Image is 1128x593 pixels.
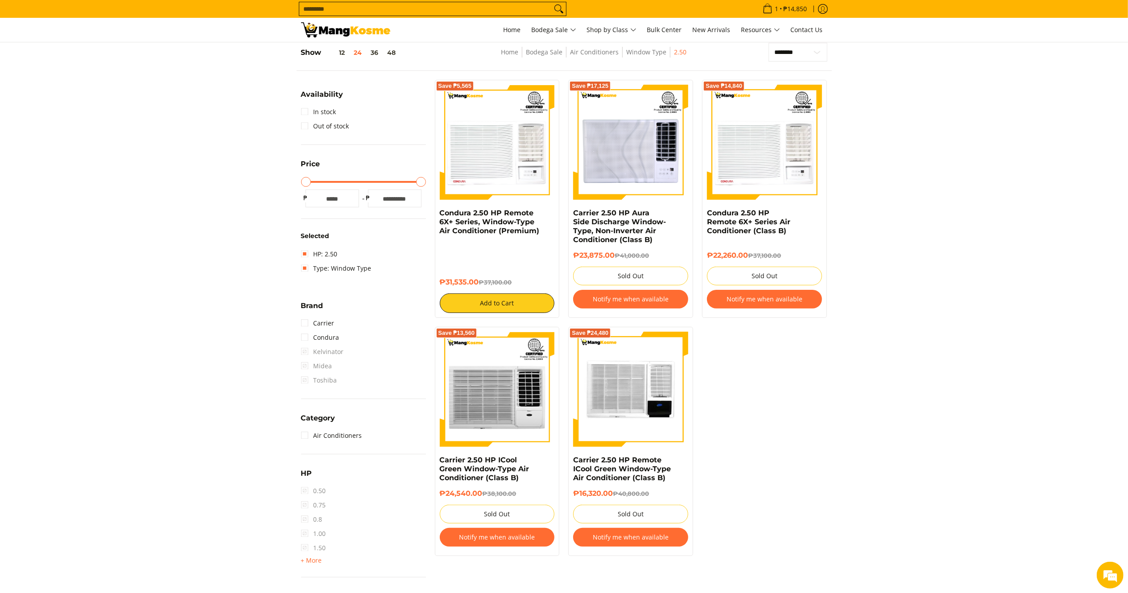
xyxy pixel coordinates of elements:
span: Bodega Sale [532,25,576,36]
a: Window Type [626,48,666,56]
a: Shop by Class [583,18,641,42]
a: Carrier 2.50 HP ICool Green Window-Type Air Conditioner (Class B) [440,456,529,482]
span: 0.50 [301,484,326,498]
span: Midea [301,359,332,373]
span: Price [301,161,320,168]
a: Condura 2.50 HP Remote 6X+ Series, Window-Type Air Conditioner (Premium) [440,209,540,235]
a: Bodega Sale [526,48,562,56]
a: Air Conditioners [301,428,362,443]
a: HP: 2.50 [301,247,338,261]
span: Save ₱13,560 [438,330,475,336]
summary: Open [301,161,320,174]
a: Carrier 2.50 HP Remote ICool Green Window-Type Air Conditioner (Class B) [573,456,671,482]
span: Toshiba [301,373,337,387]
img: Carrier 2.50 HP ICool Green Window-Type Air Conditioner (Class B) [440,332,555,447]
del: ₱37,100.00 [479,279,512,286]
summary: Open [301,302,323,316]
span: 1.00 [301,527,326,541]
span: Home [504,25,521,34]
span: Contact Us [791,25,823,34]
button: 24 [350,49,367,56]
a: Carrier [301,316,335,330]
button: 48 [383,49,401,56]
a: Air Conditioners [570,48,619,56]
button: Sold Out [573,267,688,285]
img: Bodega Sale Aircon l Mang Kosme: Home Appliances Warehouse Sale Window Type [301,22,390,37]
span: Bulk Center [647,25,682,34]
span: New Arrivals [693,25,731,34]
a: Home [501,48,518,56]
summary: Open [301,415,335,428]
h6: ₱31,535.00 [440,278,555,287]
summary: Open [301,470,312,484]
img: Carrier 2.50 HP Aura Side Discharge Window-Type, Non-Inverter Air Conditioner (Class B) [573,85,688,200]
summary: Open [301,91,343,105]
a: Condura [301,330,339,345]
del: ₱38,100.00 [483,490,516,497]
span: ₱ [301,194,310,202]
a: Out of stock [301,119,349,133]
span: Resources [741,25,780,36]
span: Kelvinator [301,345,344,359]
del: ₱41,000.00 [615,252,649,259]
span: HP [301,470,312,477]
span: Brand [301,302,323,309]
button: Search [552,2,566,16]
del: ₱37,100.00 [748,252,781,259]
span: Save ₱14,840 [706,83,742,89]
h6: ₱22,260.00 [707,251,822,260]
span: Category [301,415,335,422]
span: 0.75 [301,498,326,512]
span: Availability [301,91,343,98]
img: Condura 2.50 HP Remote 6X+ Series, Window-Type Air Conditioner (Premium) [440,85,555,200]
span: 2.50 [674,47,686,58]
img: Condura 2.50 HP Remote 6X+ Series Air Conditioner (Class B) [707,85,822,200]
span: Save ₱5,565 [438,83,472,89]
button: Sold Out [440,505,555,523]
h6: Selected [301,232,426,240]
button: Notify me when available [573,290,688,309]
h5: Show [301,48,401,57]
button: 12 [322,49,350,56]
span: 1.50 [301,541,326,555]
button: Sold Out [707,267,822,285]
span: • [760,4,810,14]
span: Save ₱17,125 [572,83,608,89]
button: Sold Out [573,505,688,523]
span: Shop by Class [587,25,636,36]
button: Notify me when available [707,290,822,309]
span: ₱ [364,194,372,202]
h6: ₱16,320.00 [573,489,688,498]
h6: ₱23,875.00 [573,251,688,260]
a: Bodega Sale [527,18,581,42]
span: 0.8 [301,512,322,527]
a: Carrier 2.50 HP Aura Side Discharge Window-Type, Non-Inverter Air Conditioner (Class B) [573,209,666,244]
a: In stock [301,105,336,119]
a: New Arrivals [688,18,735,42]
a: Contact Us [786,18,827,42]
span: Save ₱24,480 [572,330,608,336]
a: Condura 2.50 HP Remote 6X+ Series Air Conditioner (Class B) [707,209,790,235]
img: Carrier 2.50 HP Remote ICool Green Window-Type Air Conditioner (Class B) [573,332,688,447]
summary: Open [301,555,322,566]
nav: Breadcrumbs [446,47,742,67]
a: Type: Window Type [301,261,372,276]
button: Notify me when available [573,528,688,547]
h6: ₱24,540.00 [440,489,555,498]
button: Notify me when available [440,528,555,547]
span: ₱14,850 [782,6,809,12]
button: Add to Cart [440,293,555,313]
a: Home [499,18,525,42]
span: + More [301,557,322,564]
button: 36 [367,49,383,56]
del: ₱40,800.00 [613,490,649,497]
a: Resources [737,18,785,42]
span: 1 [774,6,780,12]
nav: Main Menu [399,18,827,42]
a: Bulk Center [643,18,686,42]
